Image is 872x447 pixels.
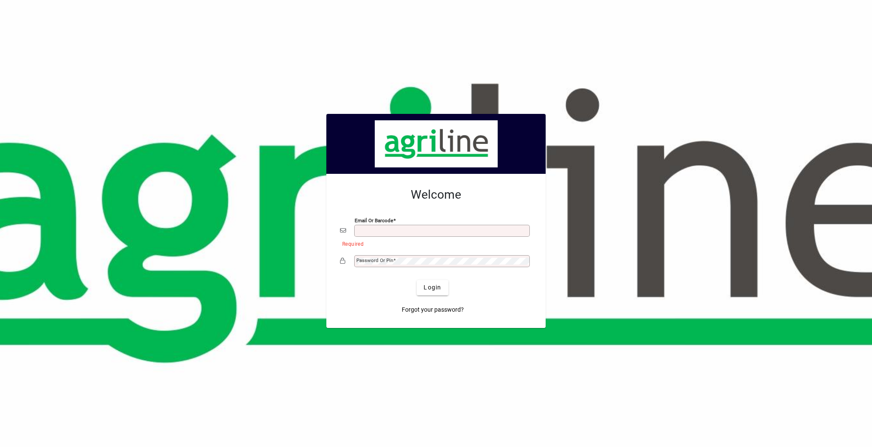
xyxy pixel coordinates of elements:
[398,302,467,318] a: Forgot your password?
[340,188,532,202] h2: Welcome
[356,257,393,263] mat-label: Password or Pin
[342,239,525,248] mat-error: Required
[355,217,393,223] mat-label: Email or Barcode
[424,283,441,292] span: Login
[402,305,464,314] span: Forgot your password?
[417,280,448,295] button: Login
